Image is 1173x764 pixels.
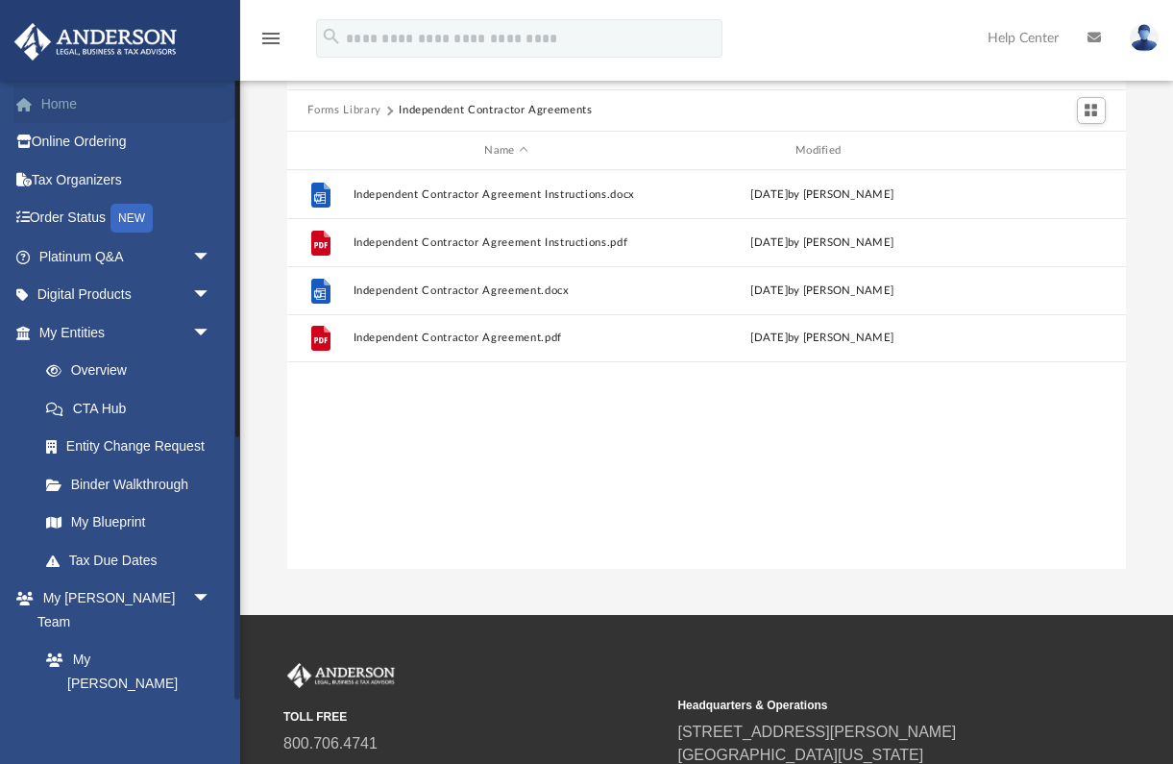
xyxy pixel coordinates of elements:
div: [DATE] by [PERSON_NAME] [668,186,975,204]
a: Digital Productsarrow_drop_down [13,276,240,314]
img: User Pic [1130,24,1159,52]
span: arrow_drop_down [192,276,231,315]
div: [DATE] by [PERSON_NAME] [668,331,975,348]
a: Home [13,85,240,123]
div: Name [352,142,659,160]
a: Platinum Q&Aarrow_drop_down [13,237,240,276]
div: [DATE] by [PERSON_NAME] [668,234,975,252]
img: Anderson Advisors Platinum Portal [9,23,183,61]
i: search [321,26,342,47]
div: id [984,142,1118,160]
small: TOLL FREE [283,708,664,726]
div: NEW [110,204,153,233]
a: Entity Change Request [27,428,240,466]
button: Switch to Grid View [1077,97,1106,124]
button: Independent Contractor Agreements [399,102,592,119]
a: Online Ordering [13,123,240,161]
span: arrow_drop_down [192,579,231,619]
a: My [PERSON_NAME] Teamarrow_drop_down [13,579,231,641]
a: Order StatusNEW [13,199,240,238]
a: My Entitiesarrow_drop_down [13,313,240,352]
a: Tax Due Dates [27,541,240,579]
a: [STREET_ADDRESS][PERSON_NAME] [677,724,956,740]
img: Anderson Advisors Platinum Portal [283,663,399,688]
a: My [PERSON_NAME] Team [27,641,221,727]
button: Independent Contractor Agreement.pdf [353,333,660,345]
div: id [295,142,343,160]
a: Binder Walkthrough [27,465,240,504]
button: Independent Contractor Agreement Instructions.pdf [353,236,660,249]
div: Modified [668,142,975,160]
a: My Blueprint [27,504,231,542]
span: arrow_drop_down [192,313,231,353]
a: CTA Hub [27,389,240,428]
button: Independent Contractor Agreement Instructions.docx [353,188,660,201]
i: menu [259,27,282,50]
a: Tax Organizers [13,160,240,199]
div: [DATE] by [PERSON_NAME] [668,283,975,300]
small: Headquarters & Operations [677,697,1058,714]
span: arrow_drop_down [192,237,231,277]
a: [GEOGRAPHIC_DATA][US_STATE] [677,747,923,763]
button: Independent Contractor Agreement.docx [353,284,660,297]
button: Forms Library [307,102,380,119]
a: 800.706.4741 [283,735,378,752]
div: grid [287,170,1127,569]
a: menu [259,37,282,50]
a: Overview [27,352,240,390]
